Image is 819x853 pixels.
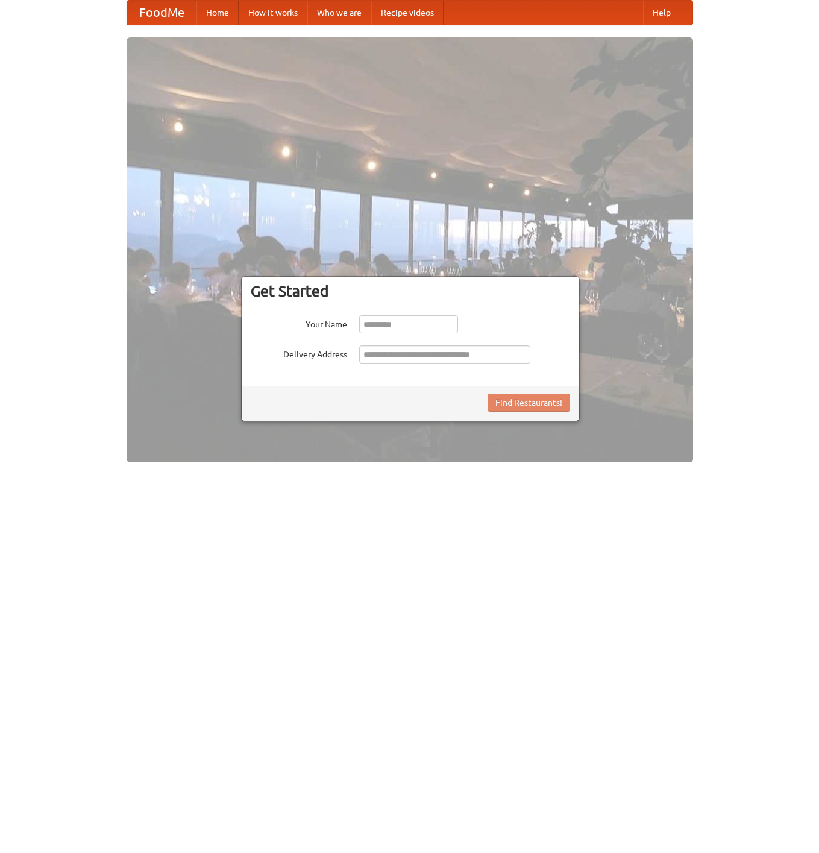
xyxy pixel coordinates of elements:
[239,1,307,25] a: How it works
[643,1,680,25] a: Help
[251,282,570,300] h3: Get Started
[196,1,239,25] a: Home
[371,1,444,25] a: Recipe videos
[251,315,347,330] label: Your Name
[251,345,347,360] label: Delivery Address
[488,394,570,412] button: Find Restaurants!
[307,1,371,25] a: Who we are
[127,1,196,25] a: FoodMe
